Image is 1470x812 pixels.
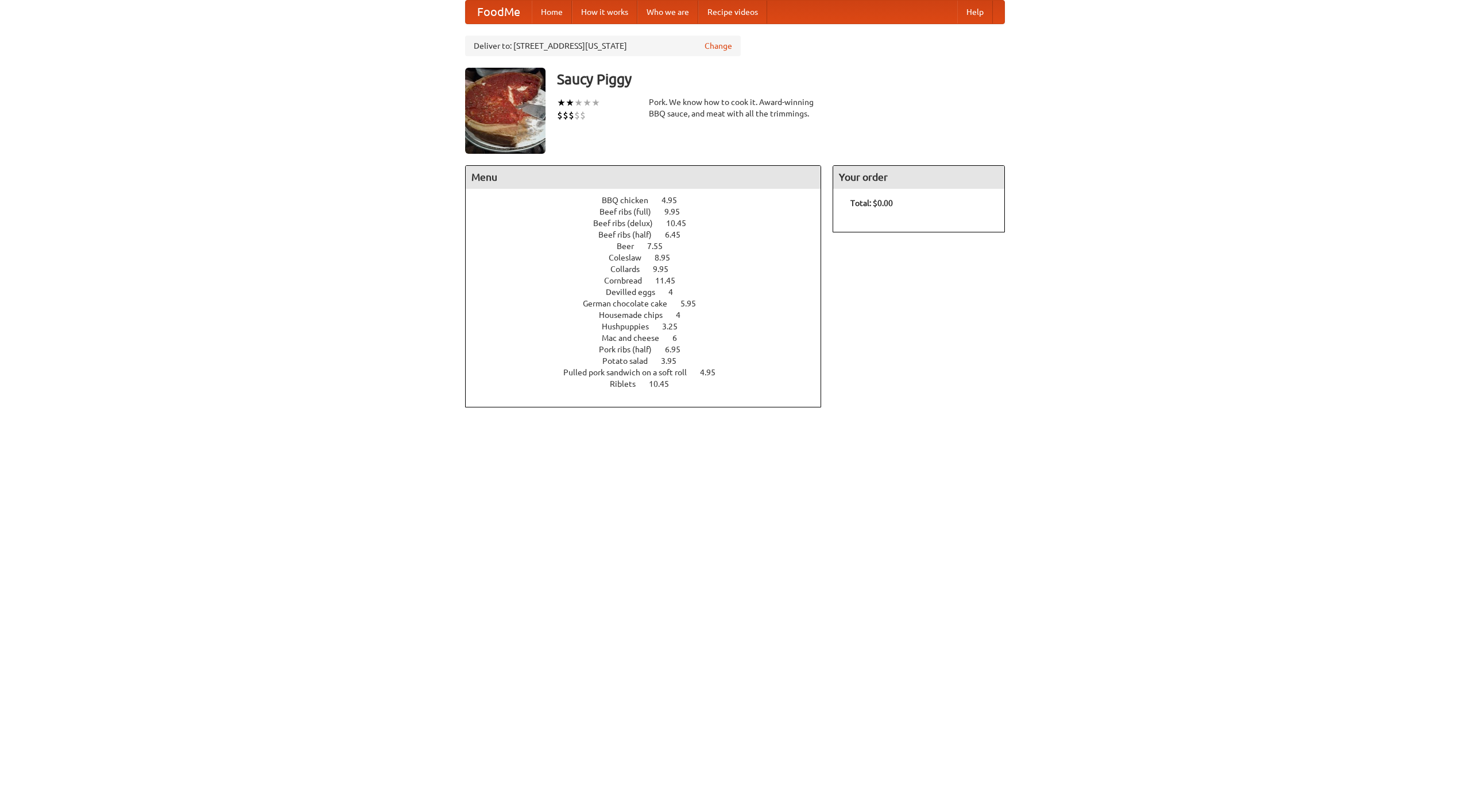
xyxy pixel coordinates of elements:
b: Total: $0.00 [850,199,893,208]
a: Pulled pork sandwich on a soft roll 4.95 [563,368,737,377]
li: $ [557,109,563,122]
a: Beef ribs (half) 6.45 [598,230,702,239]
span: 10.45 [666,219,698,228]
span: 11.45 [655,276,687,285]
span: Pork ribs (half) [599,345,663,354]
a: How it works [572,1,637,24]
a: Hushpuppies 3.25 [602,322,699,331]
span: 4 [676,310,692,320]
li: $ [574,109,580,122]
a: Beer 7.55 [617,242,684,251]
a: Mac and cheese 6 [602,333,698,343]
span: Pulled pork sandwich on a soft roll [563,368,698,377]
span: 4.95 [661,196,688,205]
a: Who we are [637,1,698,24]
a: Beef ribs (delux) 10.45 [593,219,707,228]
span: Beef ribs (full) [599,207,663,216]
a: Home [532,1,572,24]
a: Recipe videos [698,1,767,24]
span: 4 [668,287,684,297]
li: ★ [591,96,600,109]
span: 10.45 [649,379,680,388]
span: Potato salad [602,356,659,366]
span: 4.95 [700,368,727,377]
a: Riblets 10.45 [610,379,690,388]
a: Housemade chips 4 [599,310,702,320]
h4: Your order [833,166,1004,189]
a: Potato salad 3.95 [602,356,698,366]
a: FoodMe [466,1,532,24]
a: BBQ chicken 4.95 [602,196,698,205]
span: Cornbread [604,276,653,285]
a: Cornbread 11.45 [604,276,697,285]
h3: Saucy Piggy [557,68,1005,91]
li: ★ [574,96,583,109]
a: Collards 9.95 [610,265,690,274]
img: angular.jpg [465,68,546,154]
span: Mac and cheese [602,333,671,343]
a: German chocolate cake 5.95 [583,299,717,308]
span: German chocolate cake [583,299,679,308]
span: Hushpuppies [602,322,660,331]
a: Help [957,1,993,24]
span: Coleslaw [609,253,653,262]
a: Devilled eggs 4 [606,287,694,297]
span: Beef ribs (delux) [593,219,664,228]
div: Deliver to: [STREET_ADDRESS][US_STATE] [465,36,741,56]
span: Collards [610,265,651,274]
span: 3.95 [661,356,688,366]
span: Devilled eggs [606,287,667,297]
span: 9.95 [653,265,680,274]
span: 8.95 [655,253,682,262]
li: $ [563,109,568,122]
span: 6 [672,333,688,343]
a: Beef ribs (full) 9.95 [599,207,701,216]
span: 7.55 [647,242,674,251]
li: $ [580,109,586,122]
span: Beef ribs (half) [598,230,663,239]
span: 6.95 [665,345,692,354]
span: 3.25 [662,322,689,331]
li: ★ [583,96,591,109]
li: ★ [557,96,566,109]
span: 6.45 [665,230,692,239]
span: 9.95 [664,207,691,216]
span: Beer [617,242,645,251]
span: BBQ chicken [602,196,660,205]
span: Riblets [610,379,647,388]
a: Change [705,40,732,52]
li: ★ [566,96,574,109]
a: Coleslaw 8.95 [609,253,691,262]
a: Pork ribs (half) 6.95 [599,345,702,354]
div: Pork. We know how to cook it. Award-winning BBQ sauce, and meat with all the trimmings. [649,96,821,119]
h4: Menu [466,166,821,189]
li: $ [568,109,574,122]
span: 5.95 [680,299,707,308]
span: Housemade chips [599,310,674,320]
